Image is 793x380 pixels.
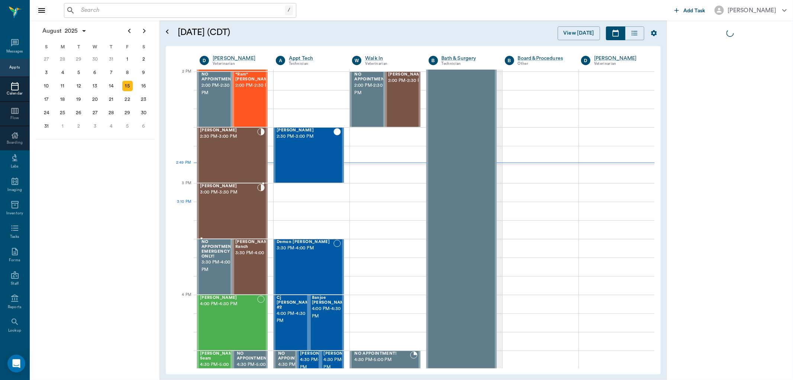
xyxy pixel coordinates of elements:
[78,5,285,16] input: Search
[90,108,100,118] div: Wednesday, August 27, 2025
[138,121,149,131] div: Saturday, September 6, 2025
[7,187,22,193] div: Imaging
[289,61,341,67] div: Technician
[9,258,20,263] div: Forms
[277,240,333,245] span: Demon [PERSON_NAME]
[232,71,268,127] div: CHECKED_IN, 2:00 PM - 2:30 PM
[74,94,84,105] div: Tuesday, August 19, 2025
[74,67,84,78] div: Tuesday, August 5, 2025
[323,356,361,371] span: 4:30 PM - 5:00 PM
[200,189,257,196] span: 3:00 PM - 3:30 PM
[354,82,389,97] span: 2:00 PM - 2:30 PM
[10,234,19,240] div: Tasks
[74,54,84,64] div: Tuesday, July 29, 2025
[277,245,333,252] span: 3:30 PM - 4:00 PM
[38,41,55,52] div: S
[200,128,257,133] span: [PERSON_NAME]
[354,351,410,356] span: NO APPOINTMENT!
[103,41,119,52] div: T
[274,295,309,351] div: BOOKED, 4:00 PM - 4:30 PM
[289,55,341,62] a: Appt Tech
[137,23,152,38] button: Next page
[138,67,149,78] div: Saturday, August 9, 2025
[6,49,23,54] div: Messages
[505,56,514,65] div: B
[274,239,344,295] div: NOT_CONFIRMED, 3:30 PM - 4:00 PM
[232,239,268,295] div: NOT_CONFIRMED, 3:30 PM - 4:00 PM
[285,5,293,15] div: /
[235,82,273,89] span: 2:00 PM - 2:30 PM
[34,3,49,18] button: Close drawer
[709,3,793,17] button: [PERSON_NAME]
[350,71,385,127] div: BOOKED, 2:00 PM - 2:30 PM
[8,328,21,333] div: Lookup
[122,54,133,64] div: Friday, August 1, 2025
[365,55,417,62] div: Walk In
[138,54,149,64] div: Saturday, August 2, 2025
[41,94,52,105] div: Sunday, August 17, 2025
[7,355,25,373] div: Open Intercom Messenger
[558,26,600,40] button: View [DATE]
[276,56,285,65] div: A
[235,72,273,82] span: *Ram* [PERSON_NAME]
[119,41,136,52] div: F
[106,67,116,78] div: Thursday, August 7, 2025
[323,351,361,356] span: [PERSON_NAME]
[138,108,149,118] div: Saturday, August 30, 2025
[6,211,23,216] div: Inventory
[728,6,776,15] div: [PERSON_NAME]
[202,72,236,82] span: NO APPOINTMENT!
[235,240,274,249] span: [PERSON_NAME]- Ranch
[39,23,91,38] button: August2025
[594,55,646,62] a: [PERSON_NAME]
[172,291,191,310] div: 4 PM
[57,108,68,118] div: Monday, August 25, 2025
[122,108,133,118] div: Friday, August 29, 2025
[172,68,191,86] div: 2 PM
[9,65,20,70] div: Appts
[122,81,133,91] div: Today, Friday, August 15, 2025
[277,128,333,133] span: [PERSON_NAME]
[74,121,84,131] div: Tuesday, September 2, 2025
[90,54,100,64] div: Wednesday, July 30, 2025
[122,23,137,38] button: Previous page
[106,121,116,131] div: Thursday, September 4, 2025
[74,81,84,91] div: Tuesday, August 12, 2025
[11,281,19,287] div: Staff
[122,121,133,131] div: Friday, September 5, 2025
[365,61,417,67] div: Veterinarian
[213,55,265,62] a: [PERSON_NAME]
[57,121,68,131] div: Monday, September 1, 2025
[200,361,237,376] span: 4:30 PM - 5:00 PM
[57,54,68,64] div: Monday, July 28, 2025
[442,55,494,62] a: Bath & Surgery
[178,26,373,38] h5: [DATE] (CDT)
[57,94,68,105] div: Monday, August 18, 2025
[312,305,349,320] span: 4:00 PM - 4:30 PM
[352,56,361,65] div: W
[235,249,274,257] span: 3:30 PM - 4:00 PM
[671,3,709,17] button: Add Task
[74,108,84,118] div: Tuesday, August 26, 2025
[57,81,68,91] div: Monday, August 11, 2025
[277,296,314,310] span: Cj [PERSON_NAME] #2
[200,300,257,308] span: 4:00 PM - 4:30 PM
[388,72,425,77] span: [PERSON_NAME]
[197,239,232,295] div: BOOKED, 3:30 PM - 4:00 PM
[354,72,389,82] span: NO APPOINTMENT!
[197,183,268,239] div: CHECKED_IN, 3:00 PM - 3:30 PM
[90,94,100,105] div: Wednesday, August 20, 2025
[278,361,312,376] span: 4:30 PM - 5:00 PM
[202,259,236,274] span: 3:30 PM - 4:00 PM
[8,304,22,310] div: Reports
[202,240,236,259] span: NO APPOINTMENT! EMERGENCY ONLY!
[197,295,268,351] div: NOT_CONFIRMED, 4:00 PM - 4:30 PM
[106,54,116,64] div: Thursday, July 31, 2025
[90,67,100,78] div: Wednesday, August 6, 2025
[138,94,149,105] div: Saturday, August 23, 2025
[213,61,265,67] div: Veterinarian
[518,55,570,62] div: Board &Procedures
